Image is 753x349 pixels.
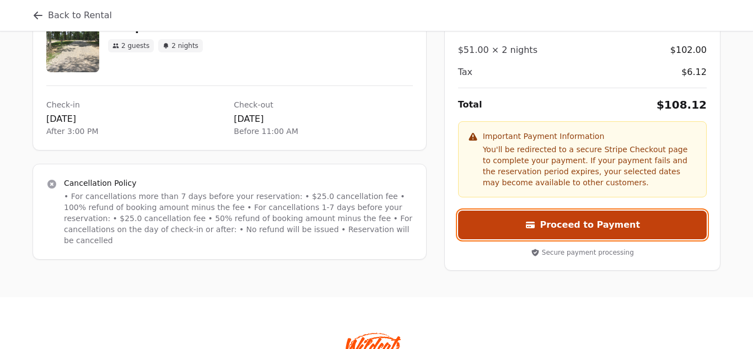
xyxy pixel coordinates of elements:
p: After 3:00 PM [46,126,225,137]
h3: Cancellation Policy [64,178,413,189]
span: 2 guests [108,39,154,52]
img: campsite%2029.JPG [46,19,99,72]
a: Back to Rental [33,9,112,22]
button: Proceed to Payment [458,211,707,239]
span: $51.00 × 2 nights [458,44,537,57]
p: Important Payment Information [483,131,697,142]
span: 2 nights [158,39,203,52]
div: Secure payment processing [458,248,707,257]
span: Tax [458,66,472,79]
p: [DATE] [46,112,225,126]
span: Back to Rental [48,9,112,22]
p: [DATE] [234,112,412,126]
span: Total [458,98,482,111]
span: $108.12 [657,97,707,112]
h3: Check-in [46,99,225,110]
p: You'll be redirected to a secure Stripe Checkout page to complete your payment. If your payment f... [483,144,697,188]
p: • For cancellations more than 7 days before your reservation: • $25.0 cancellation fee • 100% ref... [64,191,413,246]
span: $6.12 [681,66,707,79]
span: $102.00 [670,44,707,57]
p: Before 11:00 AM [234,126,412,137]
h3: Check-out [234,99,412,110]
